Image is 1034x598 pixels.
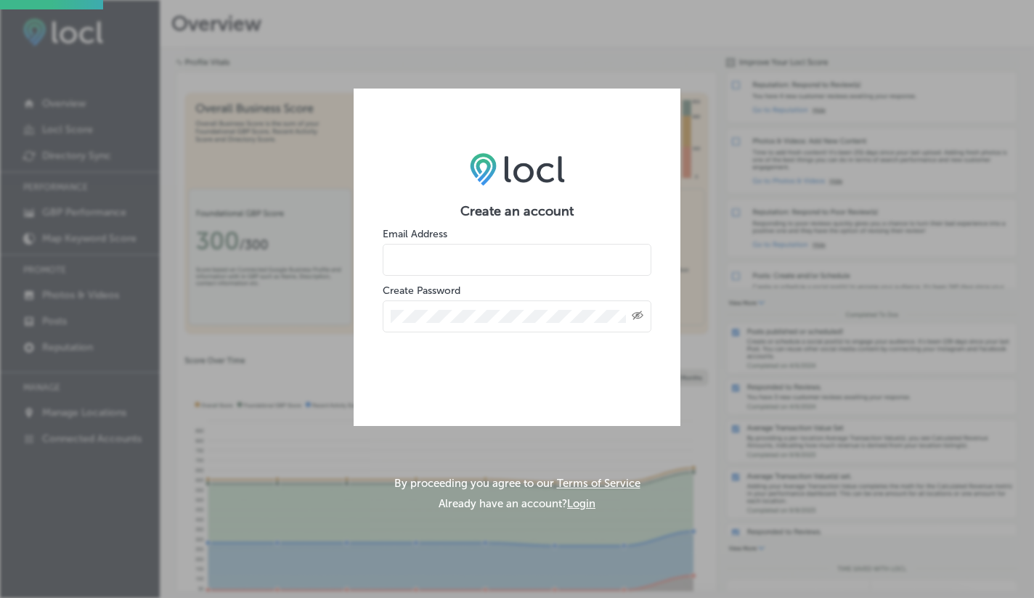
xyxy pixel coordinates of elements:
[394,477,640,490] p: By proceeding you agree to our
[632,310,643,323] span: Toggle password visibility
[383,284,460,297] label: Create Password
[383,203,651,219] h2: Create an account
[557,477,640,490] a: Terms of Service
[567,497,595,510] button: Login
[439,497,595,510] p: Already have an account?
[383,228,447,240] label: Email Address
[470,152,565,186] img: LOCL logo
